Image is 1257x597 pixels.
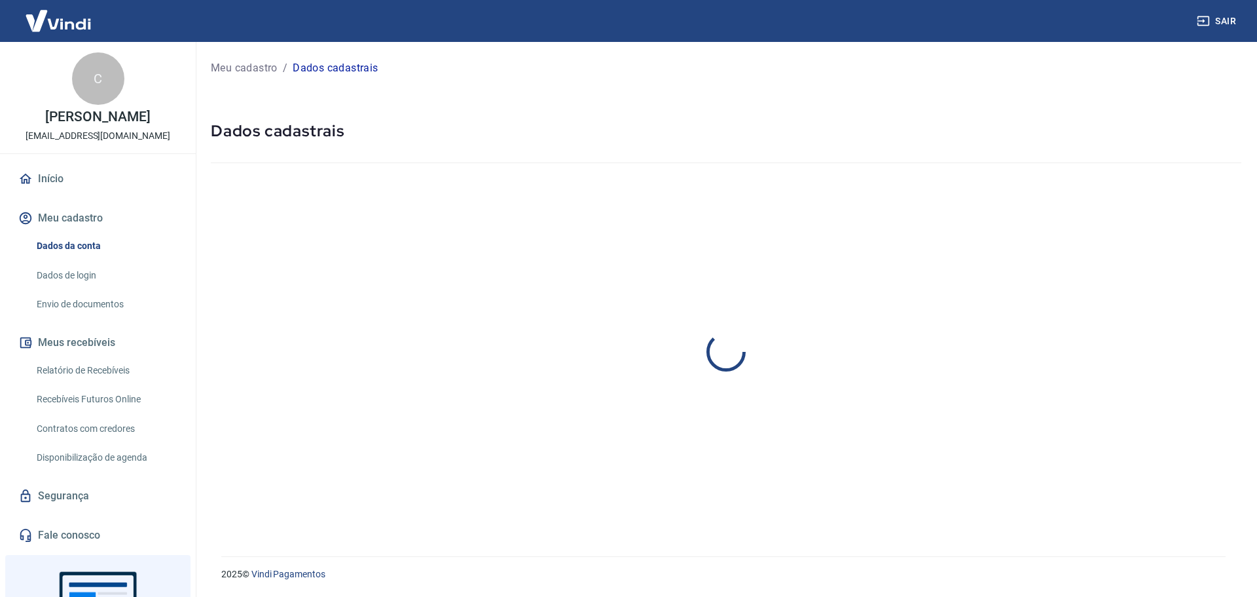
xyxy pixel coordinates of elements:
[1194,9,1241,33] button: Sair
[16,164,180,193] a: Início
[45,110,150,124] p: [PERSON_NAME]
[221,568,1226,581] p: 2025 ©
[31,415,180,442] a: Contratos com credores
[293,60,378,76] p: Dados cadastrais
[283,60,287,76] p: /
[16,482,180,510] a: Segurança
[31,233,180,260] a: Dados da conta
[72,52,124,105] div: C
[31,291,180,318] a: Envio de documentos
[211,60,278,76] a: Meu cadastro
[26,129,170,143] p: [EMAIL_ADDRESS][DOMAIN_NAME]
[31,357,180,384] a: Relatório de Recebíveis
[31,444,180,471] a: Disponibilização de agenda
[251,569,325,579] a: Vindi Pagamentos
[211,121,1241,142] h5: Dados cadastrais
[16,521,180,550] a: Fale conosco
[31,262,180,289] a: Dados de login
[31,386,180,413] a: Recebíveis Futuros Online
[16,1,101,41] img: Vindi
[16,204,180,233] button: Meu cadastro
[16,328,180,357] button: Meus recebíveis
